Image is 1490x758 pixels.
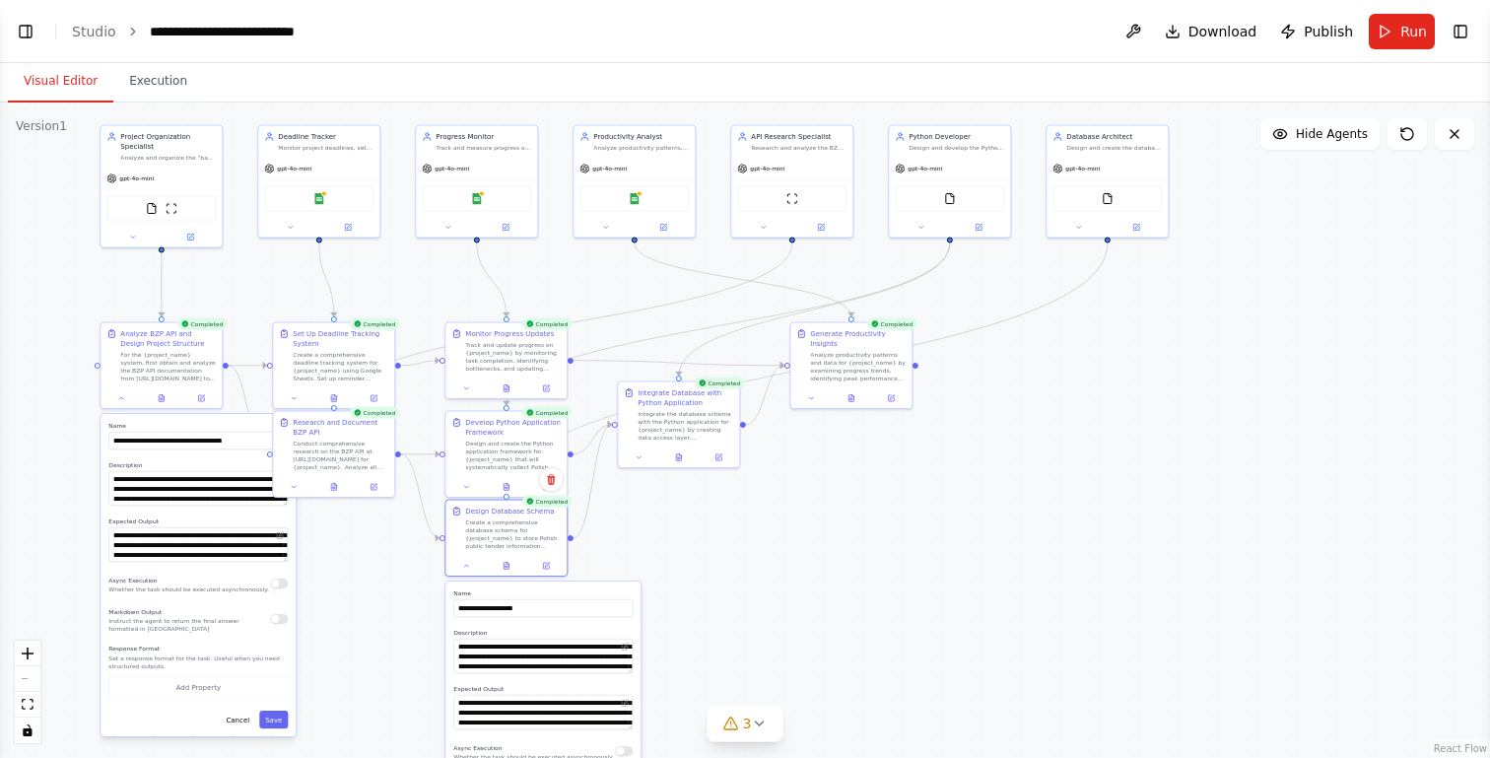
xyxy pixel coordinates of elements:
button: Save [259,711,288,728]
button: Open in side panel [529,560,563,572]
button: View output [486,382,527,394]
img: ScrapeWebsiteTool [786,193,798,205]
button: toggle interactivity [15,718,40,743]
div: Track and measure progress on {project_name}, update completion status, identify bottlenecks, and... [436,144,531,152]
img: FileReadTool [1102,193,1114,205]
button: Open in side panel [874,392,908,404]
div: Project Organization SpecialistAnalyze and organize the "baza zamówień" project by creating a str... [100,125,223,248]
div: CompletedResearch and Document BZP APIConduct comprehensive research on the BZP API at [URL][DOMA... [272,411,395,499]
div: CompletedMonitor Progress UpdatesTrack and update progress on {project_name} by monitoring task c... [444,322,568,400]
button: View output [486,481,527,493]
g: Edge from 7964ec18-f679-48b8-9a45-7089a000bde9 to 78770fc7-478b-4527-99e6-2f3a0c3739b1 [314,243,339,316]
div: Productivity Analyst [593,132,689,142]
div: CompletedDevelop Python Application FrameworkDesign and create the Python application framework f... [444,411,568,499]
div: Integrate the database schema with the Python application for {project_name} by creating data acc... [638,410,733,442]
a: React Flow attribution [1434,743,1487,754]
div: Research and analyze the BZP (Polish public procurement) API from [URL][DOMAIN_NAME], gather comp... [751,144,847,152]
div: For the {project_name} system, first obtain and analyze the BZP API documentation from [URL][DOMA... [120,351,216,382]
span: gpt-4o-mini [119,174,154,182]
span: gpt-4o-mini [750,165,784,172]
div: API Research Specialist [751,132,847,142]
label: Expected Output [453,685,633,693]
span: Hide Agents [1296,126,1368,142]
div: Analyze and organize the "baza zamówień" project by creating a structured development plan for bu... [120,154,216,162]
div: Completed [522,496,573,508]
g: Edge from d87fe0cd-6745-45a9-9737-54ac31d7f539 to ecb5311a-3ba6-450a-be05-2c147115dc18 [502,243,955,406]
button: Add Property [108,676,288,699]
button: Open in side panel [357,481,390,493]
button: Open in side panel [529,382,563,394]
div: Progress Monitor [436,132,531,142]
div: Version 1 [16,118,67,134]
button: Execution [113,61,203,103]
label: Description [453,629,633,637]
button: Open in editor [619,641,631,653]
img: Google Sheets [313,193,325,205]
g: Edge from f6a4dd37-ccaa-4b4d-8aec-d97e3dd1f7f4 to 6dacb2d1-6a70-4cd6-8b46-cf942b57469b [574,420,612,543]
div: Progress MonitorTrack and measure progress on {project_name}, update completion status, identify ... [415,125,538,239]
div: Generate Productivity Insights [810,329,906,349]
img: ScrapeWebsiteTool [166,203,177,215]
div: Create a comprehensive deadline tracking system for {project_name} using Google Sheets. Set up re... [293,351,388,382]
span: gpt-4o-mini [277,165,311,172]
div: Develop Python Application Framework [465,418,561,438]
g: Edge from 711dbdfa-4bc6-46e7-b68a-85d42dcc7191 to c7730708-4308-45d3-9a5b-c528d317ae88 [472,243,511,316]
div: Project Organization Specialist [120,132,216,152]
div: Monitor project deadlines, set up reminder systems, and track important milestones for {project_n... [278,144,373,152]
button: Open in side panel [529,481,563,493]
button: View output [313,392,355,404]
span: gpt-4o-mini [1065,165,1100,172]
g: Edge from 6dacb2d1-6a70-4cd6-8b46-cf942b57469b to 33640359-cd03-4043-a1c8-5b1523300376 [746,361,784,430]
button: Run [1369,14,1435,49]
button: View output [486,560,527,572]
g: Edge from a58ed821-b595-441b-9371-71b97675c0e1 to 33640359-cd03-4043-a1c8-5b1523300376 [630,243,856,316]
g: Edge from d87fe0cd-6745-45a9-9737-54ac31d7f539 to 6dacb2d1-6a70-4cd6-8b46-cf942b57469b [674,243,955,377]
button: zoom in [15,641,40,666]
label: Response Format [108,645,288,653]
span: Markdown Output [108,608,162,615]
span: gpt-4o-mini [908,165,942,172]
button: Show right sidebar [1447,18,1474,45]
nav: breadcrumb [72,22,349,41]
button: Open in side panel [320,222,376,234]
button: Publish [1272,14,1361,49]
button: 3 [708,706,783,742]
div: Python Developer [909,132,1004,142]
button: View output [313,481,355,493]
g: Edge from ecb5311a-3ba6-450a-be05-2c147115dc18 to 6dacb2d1-6a70-4cd6-8b46-cf942b57469b [574,420,612,459]
p: Set a response format for the task. Useful when you need structured outputs. [108,655,288,670]
g: Edge from c7730708-4308-45d3-9a5b-c528d317ae88 to 33640359-cd03-4043-a1c8-5b1523300376 [574,356,784,371]
g: Edge from c0fbe40d-ed32-43b4-9eb9-5c8b398ff7d8 to 2a79affc-126c-419a-9e14-8de30b5f3109 [229,361,267,459]
div: Integrate Database with Python Application [638,388,733,408]
button: Open in side panel [1109,222,1165,234]
g: Edge from 78770fc7-478b-4527-99e6-2f3a0c3739b1 to c7730708-4308-45d3-9a5b-c528d317ae88 [401,356,440,371]
button: Cancel [220,711,255,728]
g: Edge from 2a79affc-126c-419a-9e14-8de30b5f3109 to f6a4dd37-ccaa-4b4d-8aec-d97e3dd1f7f4 [401,449,440,543]
button: Open in side panel [636,222,692,234]
a: Studio [72,24,116,39]
div: API Research SpecialistResearch and analyze the BZP (Polish public procurement) API from [URL][DO... [730,125,853,239]
g: Edge from 2a79affc-126c-419a-9e14-8de30b5f3109 to ecb5311a-3ba6-450a-be05-2c147115dc18 [401,449,440,459]
div: Completed [522,407,573,419]
button: View output [141,392,182,404]
img: FileReadTool [146,203,158,215]
div: Deadline Tracker [278,132,373,142]
span: Download [1188,22,1257,41]
span: 3 [743,714,752,733]
div: CompletedAnalyze BZP API and Design Project StructureFor the {project_name} system, first obtain ... [100,322,223,410]
div: Completed [695,378,745,389]
span: Run [1400,22,1427,41]
span: Publish [1304,22,1353,41]
span: gpt-4o-mini [592,165,627,172]
div: Design Database Schema [465,507,554,517]
p: Whether the task should be executed asynchronously. [108,586,269,593]
label: Expected Output [108,517,288,525]
div: Analyze productivity patterns and data for {project_name} by examining progress trends, identifyi... [810,351,906,382]
button: Open in side panel [951,222,1007,234]
div: Create a comprehensive database schema for {project_name} to store Polish public tender informati... [465,518,561,550]
button: View output [831,392,872,404]
g: Edge from c3e49c98-502e-429c-a7b5-fdc0c4ef3560 to c0fbe40d-ed32-43b4-9eb9-5c8b398ff7d8 [157,253,167,317]
button: Visual Editor [8,61,113,103]
span: Async Execution [453,744,502,751]
button: View output [658,451,700,463]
